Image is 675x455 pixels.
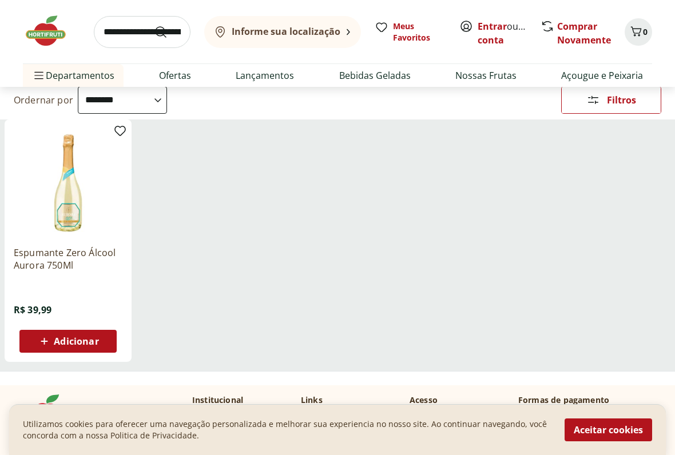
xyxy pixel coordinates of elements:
label: Ordernar por [14,94,73,106]
a: Ofertas [159,69,191,82]
b: Informe sua localização [232,25,340,38]
button: Aceitar cookies [565,418,652,441]
img: Espumante Zero Álcool Aurora 750Ml [14,129,122,237]
span: Meus Favoritos [393,21,446,43]
p: Links [DEMOGRAPHIC_DATA] [301,394,400,417]
svg: Abrir Filtros [586,93,600,107]
p: Utilizamos cookies para oferecer uma navegação personalizada e melhorar sua experiencia no nosso ... [23,418,551,441]
img: Hortifruti [23,394,80,429]
button: Submit Search [154,25,181,39]
span: 0 [643,26,648,37]
button: Carrinho [625,18,652,46]
a: Nossas Frutas [455,69,517,82]
a: Bebidas Geladas [339,69,411,82]
p: Institucional [192,394,243,406]
a: Espumante Zero Álcool Aurora 750Ml [14,246,122,272]
input: search [94,16,190,48]
span: Filtros [607,95,636,105]
span: R$ 39,99 [14,304,51,316]
button: Informe sua localização [204,16,361,48]
button: Menu [32,62,46,89]
img: Hortifruti [23,14,80,48]
span: Departamentos [32,62,114,89]
button: Adicionar [19,330,117,353]
p: Formas de pagamento [518,394,652,406]
a: Comprar Novamente [557,20,611,46]
a: Açougue e Peixaria [561,69,643,82]
p: Acesso [410,394,438,406]
button: Filtros [561,86,661,114]
a: Meus Favoritos [375,21,446,43]
span: ou [478,19,529,47]
a: Lançamentos [236,69,294,82]
a: Entrar [478,20,507,33]
span: Adicionar [54,337,98,346]
a: Criar conta [478,20,541,46]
